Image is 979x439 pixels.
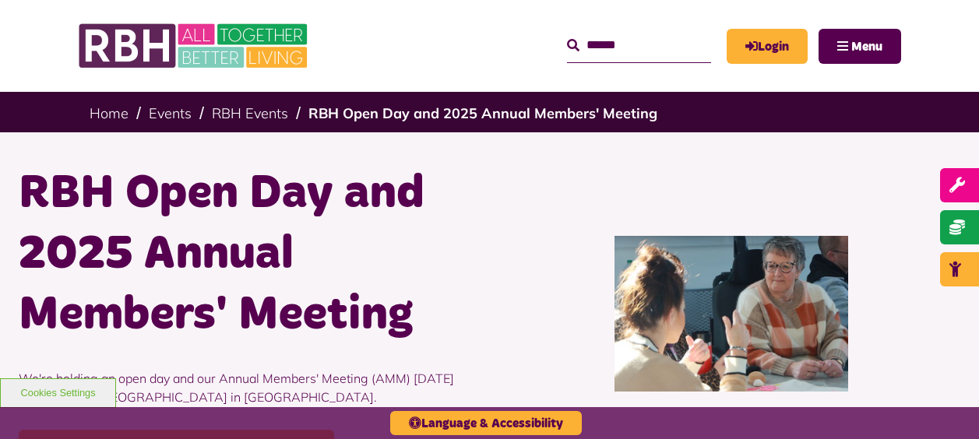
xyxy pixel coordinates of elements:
span: Menu [851,40,882,53]
button: Navigation [819,29,901,64]
a: RBH Events [212,104,288,122]
a: Home [90,104,129,122]
button: Language & Accessibility [390,411,582,435]
h1: RBH Open Day and 2025 Annual Members' Meeting [19,163,478,346]
iframe: Netcall Web Assistant for live chat [909,369,979,439]
a: Events [149,104,192,122]
img: RBH [78,16,312,76]
a: MyRBH [727,29,808,64]
a: RBH Open Day and 2025 Annual Members' Meeting [308,104,657,122]
p: We're holding an open day and our Annual Members' Meeting (AMM) [DATE][DATE] at the [GEOGRAPHIC_D... [19,346,478,430]
img: IMG 7040 [615,236,848,392]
